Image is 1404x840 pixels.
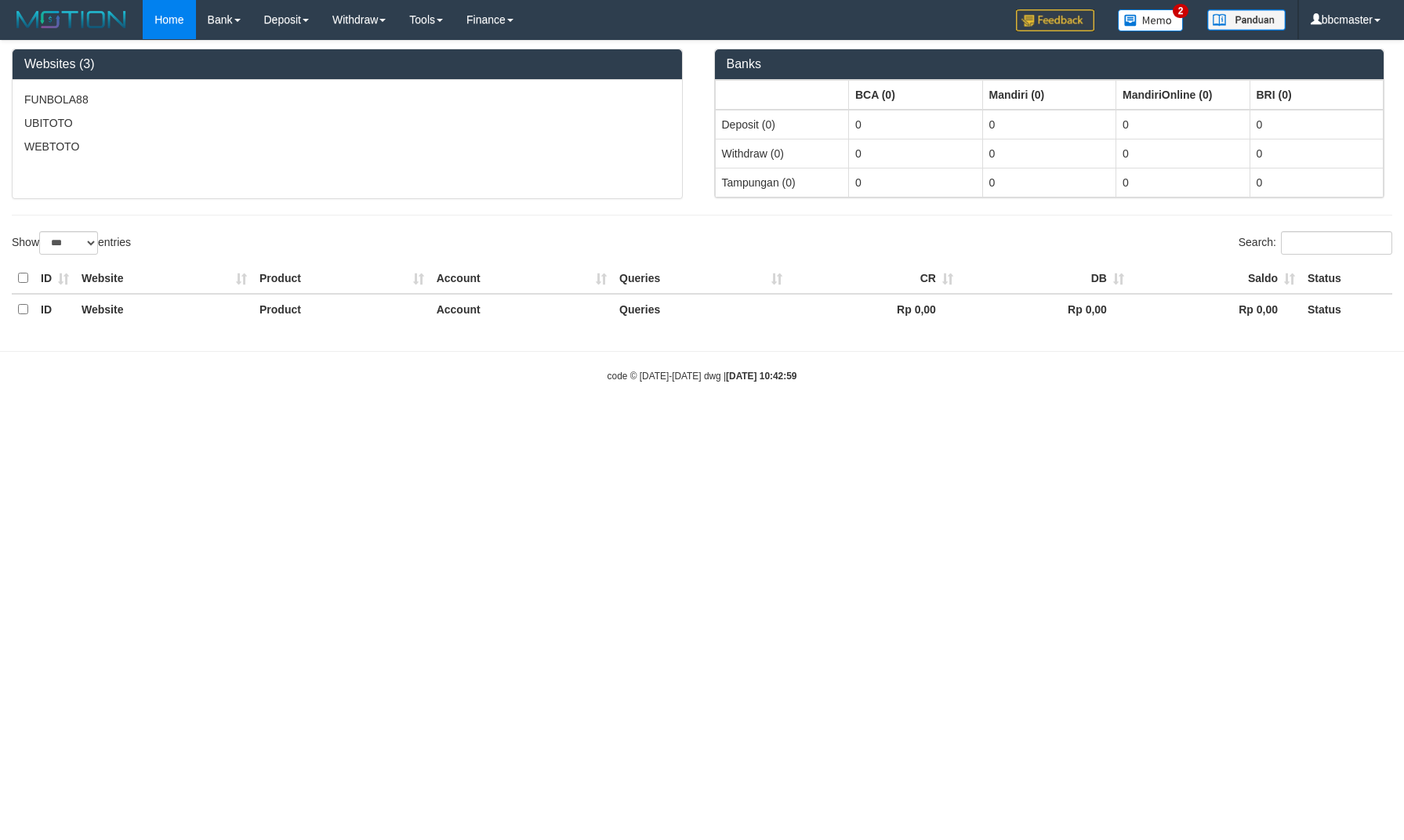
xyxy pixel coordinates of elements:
p: UBITOTO [24,115,670,131]
select: Showentries [39,231,98,255]
td: 0 [849,110,983,139]
th: Group: activate to sort column ascending [849,80,983,110]
th: CR [789,263,960,294]
h3: Banks [727,57,1373,71]
img: Button%20Memo.svg [1118,9,1184,31]
label: Show entries [12,231,131,255]
th: Status [1301,294,1392,324]
th: Website [75,263,253,294]
th: Product [253,294,430,324]
td: Tampungan (0) [715,168,849,197]
th: Rp 0,00 [789,294,960,324]
th: ID [34,263,75,294]
td: Deposit (0) [715,110,849,139]
p: WEBTOTO [24,139,670,154]
th: Status [1301,263,1392,294]
th: Rp 0,00 [1130,294,1301,324]
img: panduan.png [1207,9,1286,31]
span: 2 [1173,4,1189,18]
th: Queries [613,294,789,324]
td: 0 [1116,168,1250,197]
input: Search: [1281,231,1392,255]
p: FUNBOLA88 [24,92,670,107]
th: Account [430,263,613,294]
td: 0 [982,168,1116,197]
td: 0 [1250,139,1384,168]
th: Group: activate to sort column ascending [715,80,849,110]
td: 0 [1250,168,1384,197]
th: Group: activate to sort column ascending [1116,80,1250,110]
th: Website [75,294,253,324]
td: 0 [1116,110,1250,139]
th: ID [34,294,75,324]
td: 0 [1116,139,1250,168]
td: Withdraw (0) [715,139,849,168]
th: Group: activate to sort column ascending [982,80,1116,110]
th: Saldo [1130,263,1301,294]
strong: [DATE] 10:42:59 [726,371,796,382]
td: 0 [982,139,1116,168]
th: Group: activate to sort column ascending [1250,80,1384,110]
th: Account [430,294,613,324]
td: 0 [982,110,1116,139]
td: 0 [849,139,983,168]
img: Feedback.jpg [1016,9,1094,31]
th: DB [960,263,1130,294]
small: code © [DATE]-[DATE] dwg | [608,371,797,382]
td: 0 [1250,110,1384,139]
th: Queries [613,263,789,294]
label: Search: [1239,231,1392,255]
img: MOTION_logo.png [12,8,131,31]
th: Rp 0,00 [960,294,1130,324]
td: 0 [849,168,983,197]
h3: Websites (3) [24,57,670,71]
th: Product [253,263,430,294]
